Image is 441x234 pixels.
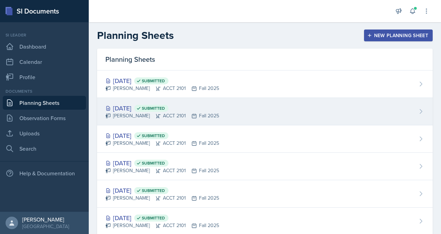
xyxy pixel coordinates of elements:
[369,33,428,38] div: New Planning Sheet
[105,167,219,174] div: [PERSON_NAME] ACCT 2101 Fall 2025
[3,88,86,94] div: Documents
[105,140,219,147] div: [PERSON_NAME] ACCT 2101 Fall 2025
[97,49,433,70] div: Planning Sheets
[3,126,86,140] a: Uploads
[105,103,219,113] div: [DATE]
[22,223,69,230] div: [GEOGRAPHIC_DATA]
[105,112,219,119] div: [PERSON_NAME] ACCT 2101 Fall 2025
[142,215,165,221] span: Submitted
[105,186,219,195] div: [DATE]
[97,70,433,98] a: [DATE] Submitted [PERSON_NAME]ACCT 2101Fall 2025
[97,29,174,42] h2: Planning Sheets
[97,153,433,180] a: [DATE] Submitted [PERSON_NAME]ACCT 2101Fall 2025
[142,188,165,193] span: Submitted
[3,142,86,156] a: Search
[105,194,219,202] div: [PERSON_NAME] ACCT 2101 Fall 2025
[97,180,433,208] a: [DATE] Submitted [PERSON_NAME]ACCT 2101Fall 2025
[3,32,86,38] div: Si leader
[3,70,86,84] a: Profile
[3,111,86,125] a: Observation Forms
[142,133,165,139] span: Submitted
[105,76,219,85] div: [DATE]
[97,125,433,153] a: [DATE] Submitted [PERSON_NAME]ACCT 2101Fall 2025
[22,216,69,223] div: [PERSON_NAME]
[3,96,86,110] a: Planning Sheets
[3,166,86,180] div: Help & Documentation
[105,222,219,229] div: [PERSON_NAME] ACCT 2101 Fall 2025
[97,98,433,125] a: [DATE] Submitted [PERSON_NAME]ACCT 2101Fall 2025
[105,131,219,140] div: [DATE]
[142,106,165,111] span: Submitted
[142,160,165,166] span: Submitted
[105,85,219,92] div: [PERSON_NAME] ACCT 2101 Fall 2025
[3,40,86,53] a: Dashboard
[3,55,86,69] a: Calendar
[105,158,219,168] div: [DATE]
[364,30,433,41] button: New Planning Sheet
[142,78,165,84] span: Submitted
[105,213,219,223] div: [DATE]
